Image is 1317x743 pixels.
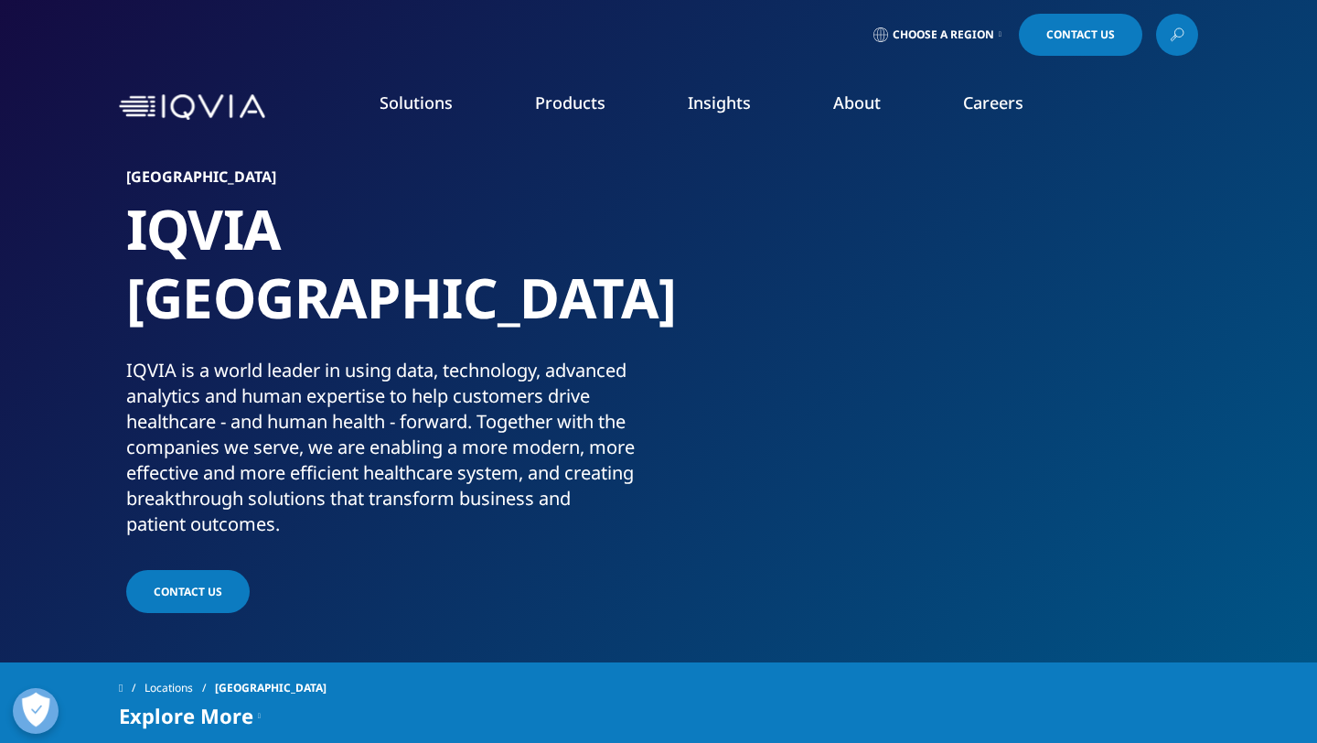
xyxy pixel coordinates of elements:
[126,358,652,537] div: IQVIA is a world leader in using data, technology, advanced analytics and human expertise to help...
[215,672,327,705] span: [GEOGRAPHIC_DATA]
[145,672,215,705] a: Locations
[963,92,1023,113] a: Careers
[154,584,222,599] span: contact us
[119,705,253,727] span: Explore More
[126,195,652,358] h1: IQVIA [GEOGRAPHIC_DATA]
[380,92,453,113] a: Solutions
[535,92,605,113] a: Products
[273,64,1198,150] nav: Primary
[1019,14,1142,56] a: Contact Us
[13,688,59,734] button: Open Preferences
[688,92,751,113] a: Insights
[126,169,652,195] h6: [GEOGRAPHIC_DATA]
[119,94,265,121] img: IQVIA Healthcare Information Technology and Pharma Clinical Research Company
[1046,29,1115,40] span: Contact Us
[893,27,994,42] span: Choose a Region
[126,570,250,613] a: contact us
[702,169,1192,535] img: 314pharmacist-looking-over-at-a-boys-elbow.jpg
[833,92,881,113] a: About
